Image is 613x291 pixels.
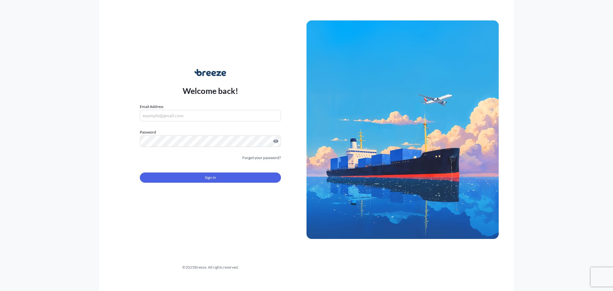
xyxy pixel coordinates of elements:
button: Sign In [140,172,281,183]
div: © 2025 Breeze. All rights reserved. [114,264,306,271]
a: Forgot your password? [242,155,281,161]
p: Welcome back! [183,86,238,96]
button: Show password [273,139,278,144]
input: example@gmail.com [140,110,281,121]
span: Sign In [205,174,216,181]
label: Password [140,129,281,135]
img: Ship illustration [306,20,499,239]
label: Email Address [140,103,163,110]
